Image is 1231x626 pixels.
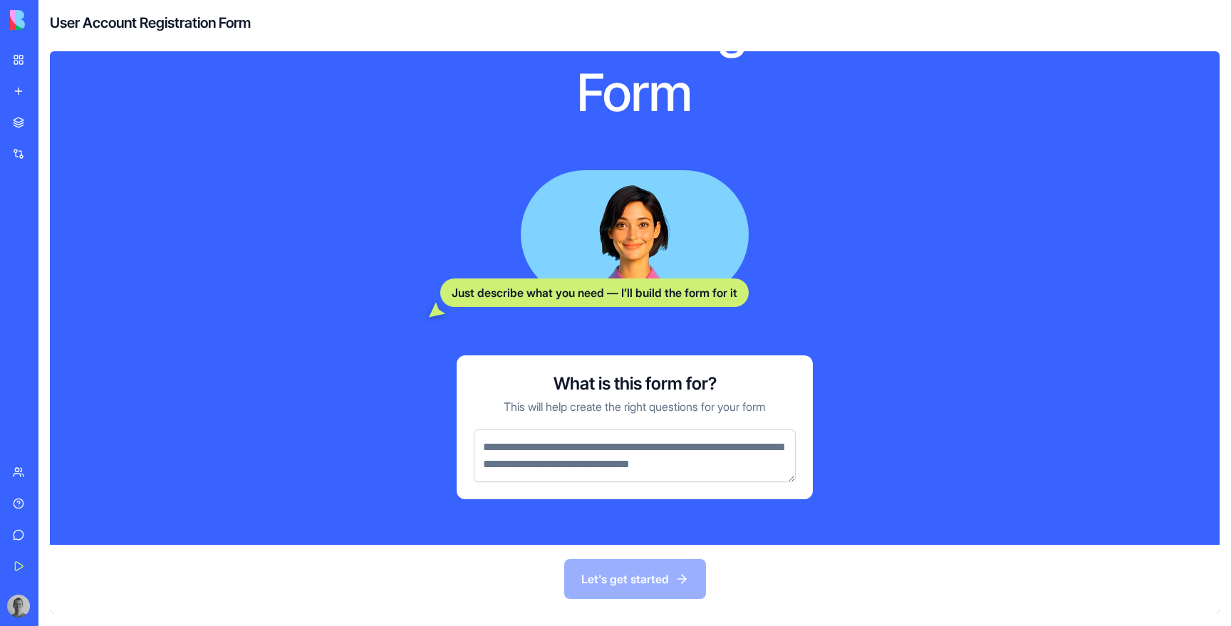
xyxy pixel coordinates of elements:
[440,278,749,307] div: Just describe what you need — I’ll build the form for it
[504,398,766,415] p: This will help create the right questions for your form
[554,372,717,395] h3: What is this form for?
[10,10,98,30] img: logo
[7,595,30,617] img: ACg8ocKOqfbHlzTcVHwN2gpm7llHUuwxEdrOnJ-pBzkSG8oR7tYxorII8A=s96-c
[50,13,251,33] h4: User Account Registration Form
